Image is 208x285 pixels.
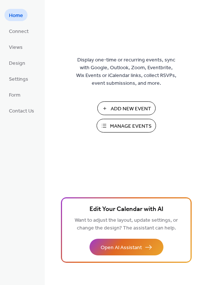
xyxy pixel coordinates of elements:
a: Views [4,41,27,53]
span: Want to adjust the layout, update settings, or change the design? The assistant can help. [75,215,178,233]
span: Design [9,60,25,67]
span: Manage Events [110,123,152,130]
a: Connect [4,25,33,37]
button: Open AI Assistant [90,239,163,255]
span: Settings [9,76,28,83]
span: Edit Your Calendar with AI [90,204,163,215]
span: Contact Us [9,107,34,115]
span: Home [9,12,23,20]
button: Manage Events [97,119,156,133]
button: Add New Event [97,101,156,115]
span: Open AI Assistant [101,244,142,252]
a: Design [4,57,30,69]
span: Form [9,91,20,99]
span: Views [9,44,23,51]
a: Contact Us [4,104,39,117]
a: Form [4,88,25,101]
a: Settings [4,73,33,85]
span: Connect [9,28,29,36]
span: Display one-time or recurring events, sync with Google, Outlook, Zoom, Eventbrite, Wix Events or ... [76,56,176,87]
a: Home [4,9,27,21]
span: Add New Event [111,105,151,113]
